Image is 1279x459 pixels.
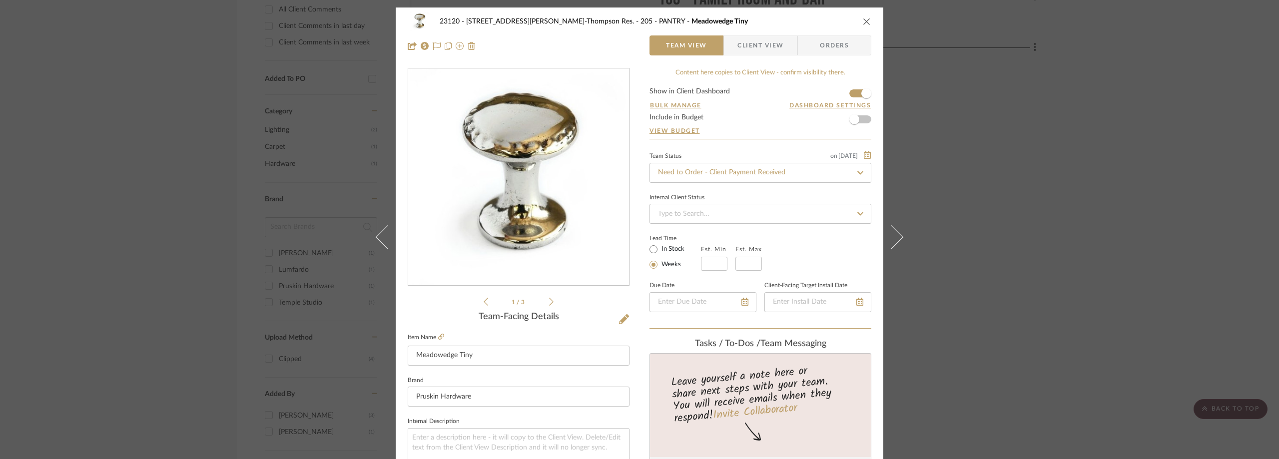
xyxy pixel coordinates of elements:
span: 205 - PANTRY [640,18,691,25]
input: Enter Item Name [408,346,630,366]
button: Bulk Manage [649,101,702,110]
button: close [862,17,871,26]
div: 0 [408,69,629,286]
span: 3 [521,299,526,305]
label: Lead Time [649,234,701,243]
span: Orders [809,35,860,55]
div: team Messaging [649,339,871,350]
label: Item Name [408,333,444,342]
label: Internal Description [408,419,460,424]
a: View Budget [649,127,871,135]
span: 1 [512,299,517,305]
img: b7b8a4fd-730a-4dbc-9c0e-ad892ad6153d_436x436.jpg [410,69,627,286]
input: Type to Search… [649,163,871,183]
input: Enter Due Date [649,292,756,312]
label: Client-Facing Target Install Date [764,283,847,288]
span: / [517,299,521,305]
div: Content here copies to Client View - confirm visibility there. [649,68,871,78]
input: Enter Brand [408,387,630,407]
label: Due Date [649,283,674,288]
span: [DATE] [837,152,859,159]
span: Client View [737,35,783,55]
div: Team Status [649,154,681,159]
mat-radio-group: Select item type [649,243,701,271]
input: Enter Install Date [764,292,871,312]
label: Est. Max [735,246,762,253]
img: Remove from project [468,42,476,50]
label: Brand [408,378,424,383]
button: Dashboard Settings [789,101,871,110]
input: Type to Search… [649,204,871,224]
label: Weeks [659,260,681,269]
span: Team View [666,35,707,55]
label: In Stock [659,245,684,254]
label: Est. Min [701,246,726,253]
span: on [830,153,837,159]
div: Internal Client Status [649,195,704,200]
span: Meadowedge Tiny [691,18,748,25]
img: b7b8a4fd-730a-4dbc-9c0e-ad892ad6153d_48x40.jpg [408,11,432,31]
span: Tasks / To-Dos / [695,339,760,348]
a: Invite Collaborator [712,400,798,425]
div: Leave yourself a note here or share next steps with your team. You will receive emails when they ... [648,360,873,427]
div: Team-Facing Details [408,312,630,323]
span: 23120 - [STREET_ADDRESS][PERSON_NAME]-Thompson Res. [440,18,640,25]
